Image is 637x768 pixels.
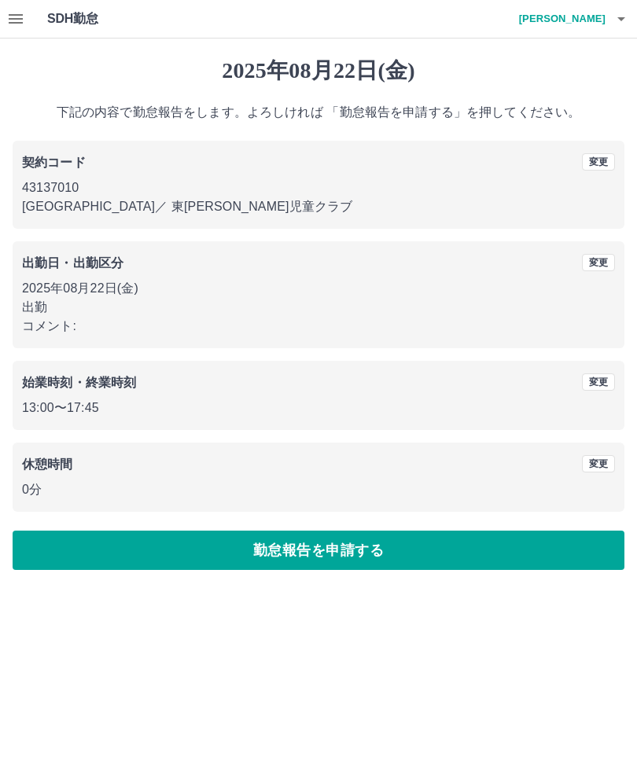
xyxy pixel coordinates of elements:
[13,57,624,84] h1: 2025年08月22日(金)
[22,178,615,197] p: 43137010
[582,373,615,391] button: 変更
[22,317,615,336] p: コメント:
[582,153,615,171] button: 変更
[22,457,73,471] b: 休憩時間
[22,480,615,499] p: 0分
[13,103,624,122] p: 下記の内容で勤怠報告をします。よろしければ 「勤怠報告を申請する」を押してください。
[13,531,624,570] button: 勤怠報告を申請する
[22,279,615,298] p: 2025年08月22日(金)
[582,254,615,271] button: 変更
[22,376,136,389] b: 始業時刻・終業時刻
[22,399,615,417] p: 13:00 〜 17:45
[22,156,86,169] b: 契約コード
[22,197,615,216] p: [GEOGRAPHIC_DATA] ／ 東[PERSON_NAME]児童クラブ
[22,298,615,317] p: 出勤
[22,256,123,270] b: 出勤日・出勤区分
[582,455,615,472] button: 変更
